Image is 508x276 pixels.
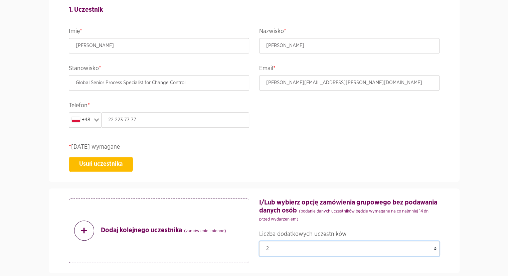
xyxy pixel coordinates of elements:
[72,117,80,122] img: pl.svg
[259,63,440,75] legend: Email
[69,112,102,128] div: Search for option
[259,209,430,222] small: (podanie danych uczestników będzie wymagane na co najmniej 14 dni przed wydarzeniem)
[101,112,249,128] input: Telefon
[259,229,440,241] legend: Liczba dodatkowych uczestników
[184,229,226,233] small: (zamówienie imienne)
[101,226,226,235] strong: Dodaj kolejnego uczestnika
[70,114,92,126] div: +48
[69,157,133,172] button: Usuń uczestnika
[69,101,249,112] legend: Telefon
[259,26,440,38] legend: Nazwisko
[69,26,249,38] legend: Imię
[259,75,440,91] input: Email
[69,38,249,53] input: Imię
[69,6,103,13] strong: 1. Uczestnik
[259,198,440,223] h4: I/Lub wybierz opcję zamówienia grupowego bez podawania danych osób
[69,75,249,91] input: Stanowisko
[69,63,249,75] legend: Stanowisko
[69,143,440,152] p: [DATE] wymagane
[259,38,440,53] input: Nazwisko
